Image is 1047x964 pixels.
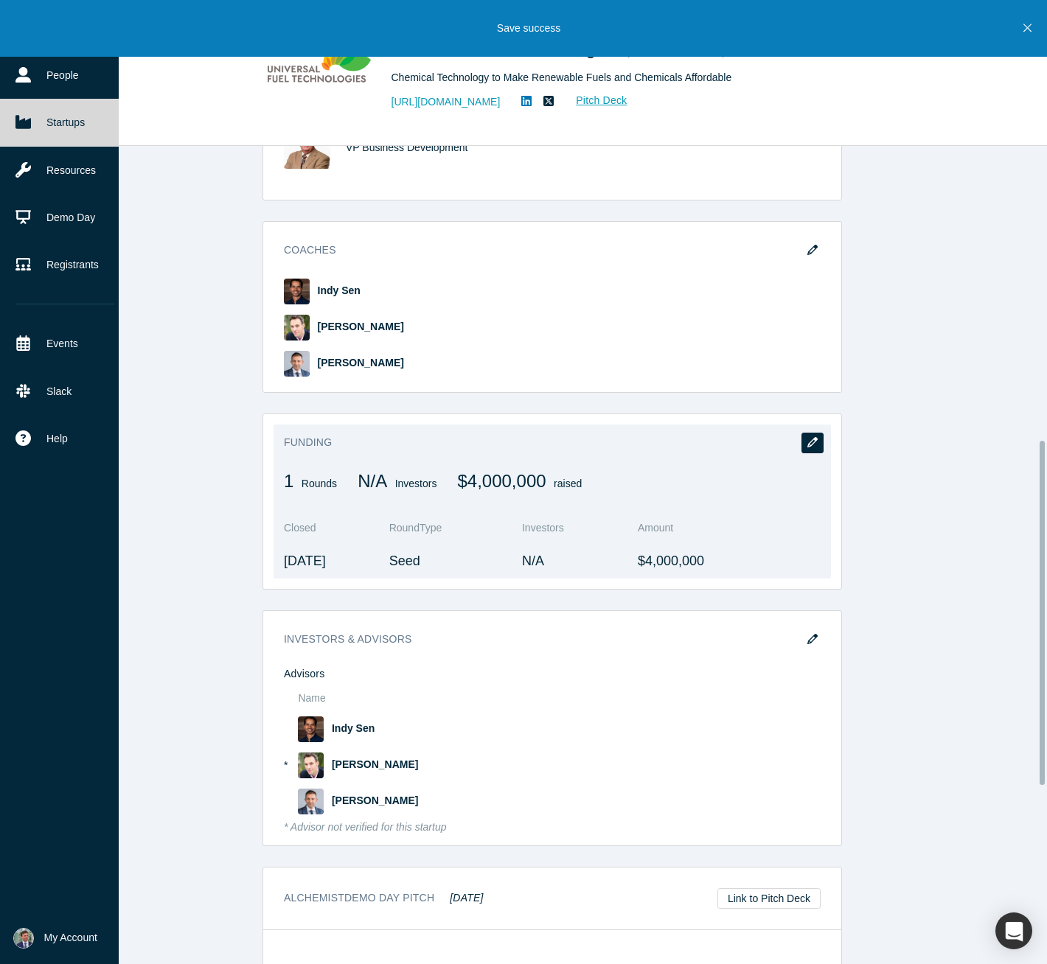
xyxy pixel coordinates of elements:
div: raised [457,471,582,502]
img: Alexander Shartsis [284,315,310,340]
th: Closed [284,512,389,543]
td: [DATE] [284,543,389,579]
span: My Account [44,930,97,946]
h3: Coaches [284,242,800,258]
em: [DATE] [450,892,483,904]
button: My Account [13,928,97,949]
a: Pitch Deck [560,92,627,109]
div: Rounds [284,471,337,502]
span: N/A [358,471,387,491]
h3: Funding [284,435,800,450]
img: Indy Sen [298,716,324,742]
td: $4,000,000 [627,543,821,579]
a: [PERSON_NAME] [318,321,404,332]
img: Indy Sen [284,279,310,304]
p: Save success [497,21,560,36]
th: Amount [627,512,821,543]
span: Seed [389,553,420,568]
a: Indy Sen [332,722,375,734]
img: Universal Fuel Technologies's Logo [268,21,371,125]
img: Stephen Sims's Profile Image [284,125,330,169]
th: Name [293,685,821,711]
a: [PERSON_NAME] [318,357,404,369]
th: Round [389,512,522,543]
a: [PERSON_NAME] [332,758,418,770]
a: [PERSON_NAME] [332,794,418,806]
span: 1 [284,471,293,491]
a: Indy Sen [318,284,361,296]
span: Help [46,431,68,447]
a: Link to Pitch Deck [717,888,821,909]
div: * Advisor not verified for this startup [284,820,821,835]
div: Investors [358,471,436,502]
h3: Alchemist Demo Day Pitch [284,890,484,906]
span: Type [420,522,442,534]
h3: Investors & Advisors [284,632,800,647]
img: Alexander Shartsis [298,752,324,778]
td: N/A [522,543,627,579]
img: Alexei Beltyukov's Account [13,928,34,949]
th: Investors [522,512,627,543]
a: [URL][DOMAIN_NAME] [392,94,501,110]
span: $4,000,000 [457,471,546,491]
img: Andrew Bright [284,351,310,377]
span: VP Business Development [346,142,468,153]
div: Chemical Technology to Make Renewable Fuels and Chemicals Affordable [392,70,804,85]
img: Andrew Bright [298,789,324,814]
h4: Advisors [284,668,821,680]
